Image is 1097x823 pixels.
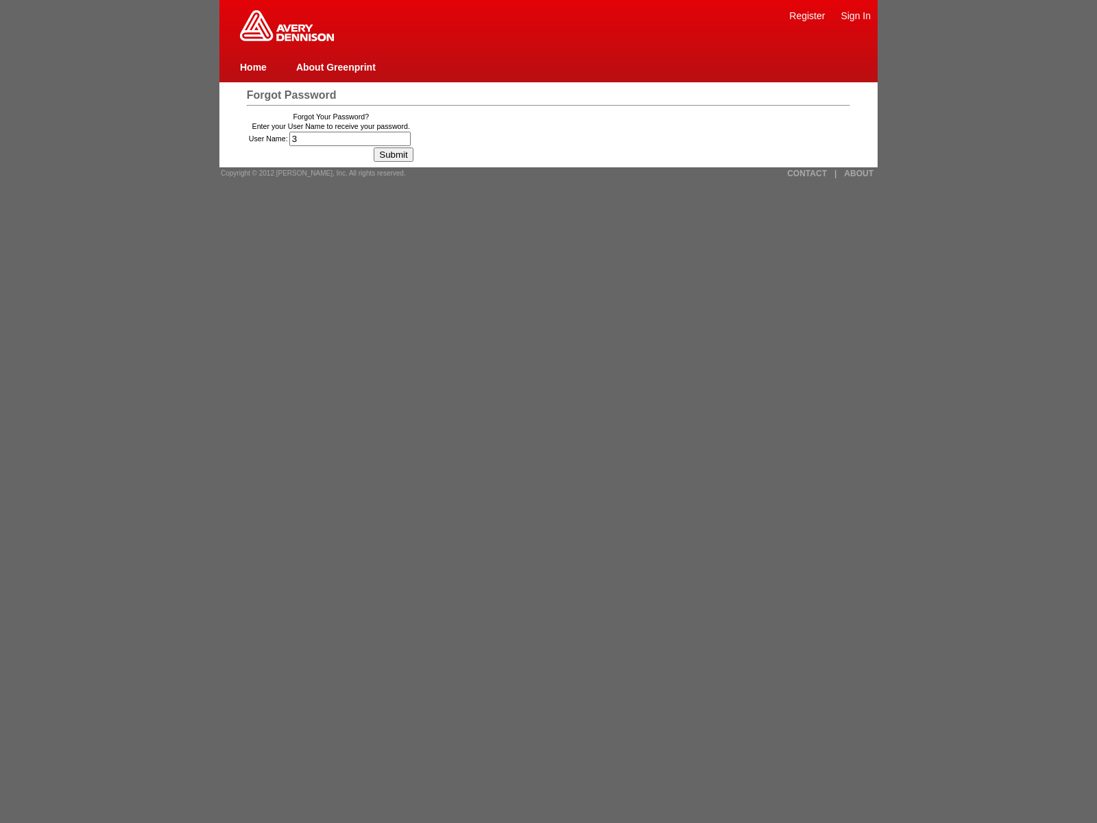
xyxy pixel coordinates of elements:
a: Sign In [841,10,871,21]
span: Forgot Password [247,89,337,101]
td: Enter your User Name to receive your password. [249,122,413,130]
a: ABOUT [844,169,873,178]
span: Copyright © 2012 [PERSON_NAME], Inc. All rights reserved. [221,169,406,177]
a: CONTACT [787,169,827,178]
input: Submit [374,147,413,162]
td: Forgot Your Password? [249,112,413,121]
a: Register [789,10,825,21]
label: User Name: [249,134,288,143]
a: Home [240,62,267,73]
a: Greenprint [240,34,334,43]
a: About Greenprint [296,62,376,73]
a: | [834,169,836,178]
img: Home [240,10,334,41]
